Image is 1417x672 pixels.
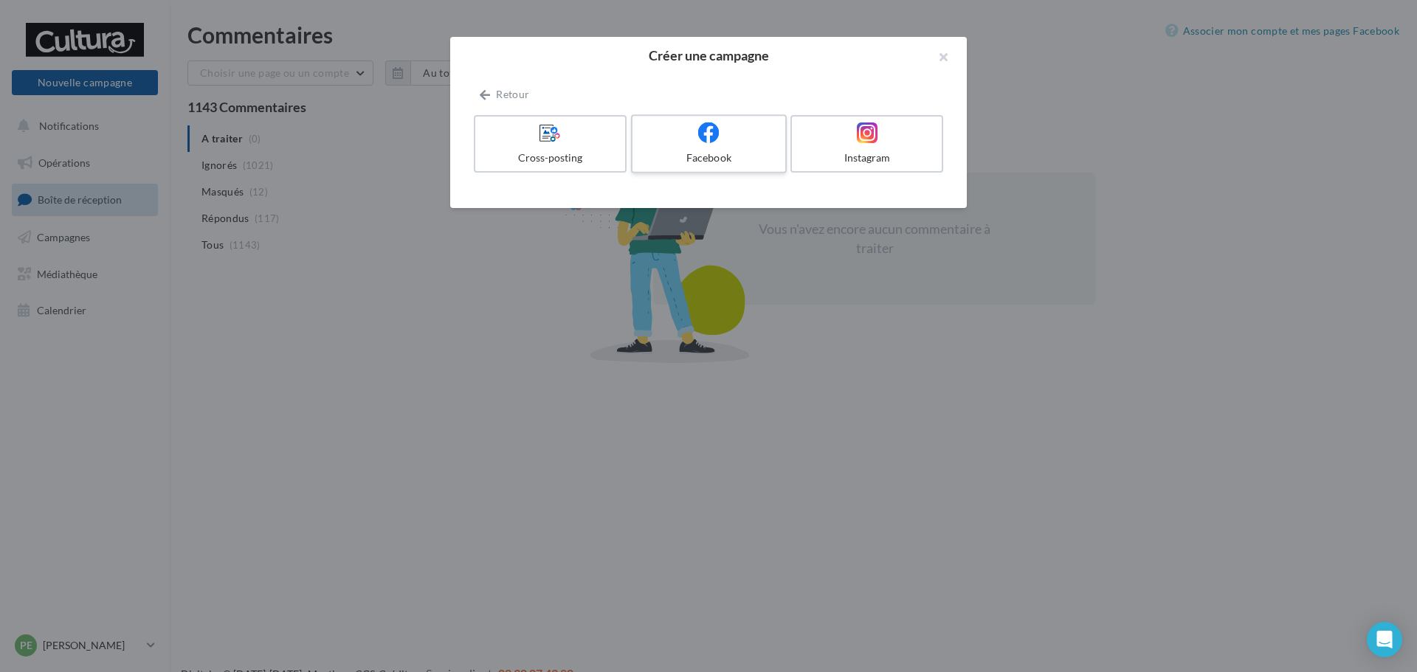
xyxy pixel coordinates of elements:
[481,150,619,165] div: Cross-posting
[474,86,535,103] button: Retour
[1367,622,1402,657] div: Open Intercom Messenger
[638,150,779,165] div: Facebook
[798,150,936,165] div: Instagram
[474,49,943,62] h2: Créer une campagne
